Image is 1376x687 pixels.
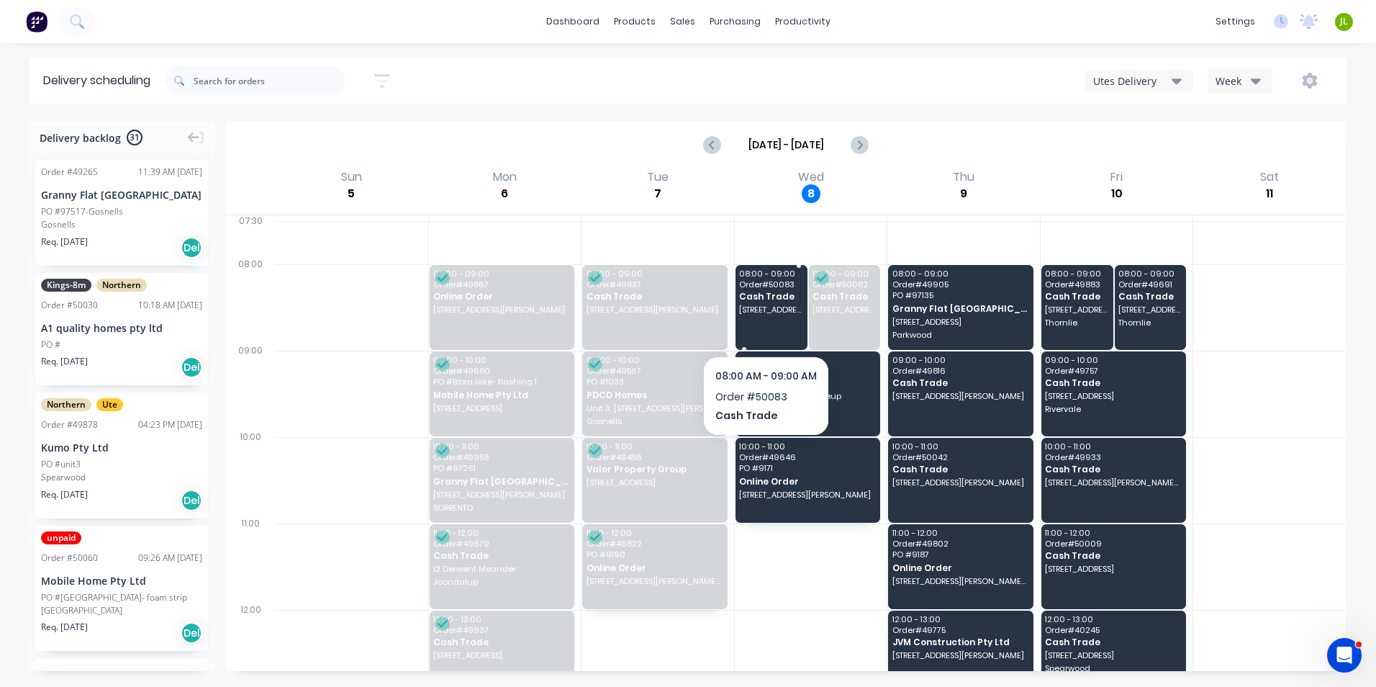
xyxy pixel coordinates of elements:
[41,398,91,411] span: Northern
[433,637,569,647] span: Cash Trade
[433,442,569,451] span: 10:00 - 11:00
[1045,405,1180,413] span: Rivervale
[587,550,722,559] span: PO # 9190
[1045,367,1180,375] span: Order # 49757
[41,604,202,617] div: [GEOGRAPHIC_DATA]
[739,453,874,462] span: Order # 49646
[226,515,275,601] div: 11:00
[433,615,569,624] span: 12:00 - 13:00
[1216,73,1257,89] div: Week
[433,453,569,462] span: Order # 49958
[1108,184,1126,203] div: 10
[739,280,802,289] span: Order # 50083
[648,184,667,203] div: 7
[892,280,1028,289] span: Order # 49905
[138,418,202,431] div: 04:23 PM [DATE]
[739,464,874,472] span: PO # 9171
[1093,73,1172,89] div: Utes Delivery
[1045,442,1180,451] span: 10:00 - 11:00
[1118,318,1182,327] span: Thornlie
[433,551,569,560] span: Cash Trade
[892,637,1028,647] span: JVM Construction Pty Ltd
[181,237,202,259] div: Del
[892,651,1028,660] span: [STREET_ADDRESS][PERSON_NAME]
[587,478,722,487] span: [STREET_ADDRESS]
[892,318,1028,326] span: [STREET_ADDRESS]
[739,442,874,451] span: 10:00 - 11:00
[41,591,187,604] div: PO #[GEOGRAPHIC_DATA]- foam strip
[433,269,569,278] span: 08:00 - 09:00
[337,170,366,184] div: Sun
[138,552,202,565] div: 09:26 AM [DATE]
[1208,68,1272,94] button: Week
[587,367,722,375] span: Order # 49567
[1045,464,1180,474] span: Cash Trade
[892,291,1028,300] span: PO # 97135
[433,539,569,548] span: Order # 49679
[739,292,802,301] span: Cash Trade
[433,565,569,573] span: 12 Derwent Meander
[702,11,768,32] div: purchasing
[643,170,673,184] div: Tue
[41,488,88,501] span: Req. [DATE]
[587,563,722,572] span: Online Order
[1085,70,1193,91] button: Utes Delivery
[433,578,569,586] span: Joondalup
[433,503,569,512] span: SORRENTO
[181,490,202,511] div: Del
[587,269,722,278] span: 08:00 - 09:00
[768,11,838,32] div: productivity
[226,256,275,342] div: 08:00
[813,305,876,314] span: [STREET_ADDRESS][MEDICAL_DATA][PERSON_NAME]
[1106,170,1127,184] div: Fri
[41,187,202,202] div: Granny Flat [GEOGRAPHIC_DATA]
[433,367,569,375] span: Order # 49680
[892,550,1028,559] span: PO # 9187
[41,418,98,431] div: Order # 49878
[1045,269,1108,278] span: 08:00 - 09:00
[41,279,91,292] span: Kings-8m
[433,280,569,289] span: Order # 49867
[892,626,1028,634] span: Order # 49775
[892,563,1028,572] span: Online Order
[892,478,1028,487] span: [STREET_ADDRESS][PERSON_NAME]
[41,235,88,248] span: Req. [DATE]
[495,184,514,203] div: 6
[433,390,569,400] span: Mobile Home Pty Ltd
[226,342,275,428] div: 09:00
[587,356,722,364] span: 09:00 - 10:00
[892,464,1028,474] span: Cash Trade
[587,280,722,289] span: Order # 49837
[1045,356,1180,364] span: 09:00 - 10:00
[433,529,569,537] span: 11:00 - 12:00
[739,378,874,387] span: Cash Trade
[433,651,569,660] span: [STREET_ADDRESS].
[96,398,123,411] span: Ute
[433,626,569,634] span: Order # 49937
[739,305,802,314] span: [STREET_ADDRESS][MEDICAL_DATA][PERSON_NAME]
[1045,318,1108,327] span: Thornlie
[41,338,60,351] div: PO #
[41,205,123,218] div: PO #97517-Gosnells
[1208,11,1262,32] div: settings
[813,269,876,278] span: 08:00 - 09:00
[739,269,802,278] span: 08:00 - 09:00
[663,11,702,32] div: sales
[954,184,973,203] div: 9
[433,490,569,499] span: [STREET_ADDRESS][PERSON_NAME]
[587,390,722,400] span: PDCD Homes
[433,404,569,413] span: [STREET_ADDRESS]
[41,552,98,565] div: Order # 50060
[96,279,147,292] span: Northern
[41,531,81,544] span: unpaid
[587,442,722,451] span: 10:00 - 11:00
[138,299,202,312] div: 10:18 AM [DATE]
[1118,305,1182,314] span: [STREET_ADDRESS]
[181,622,202,644] div: Del
[1118,280,1182,289] span: Order # 49691
[892,577,1028,585] span: [STREET_ADDRESS][PERSON_NAME][PERSON_NAME]
[892,269,1028,278] span: 08:00 - 09:00
[41,458,81,471] div: PO #unit3
[127,130,142,145] span: 31
[587,529,722,537] span: 11:00 - 12:00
